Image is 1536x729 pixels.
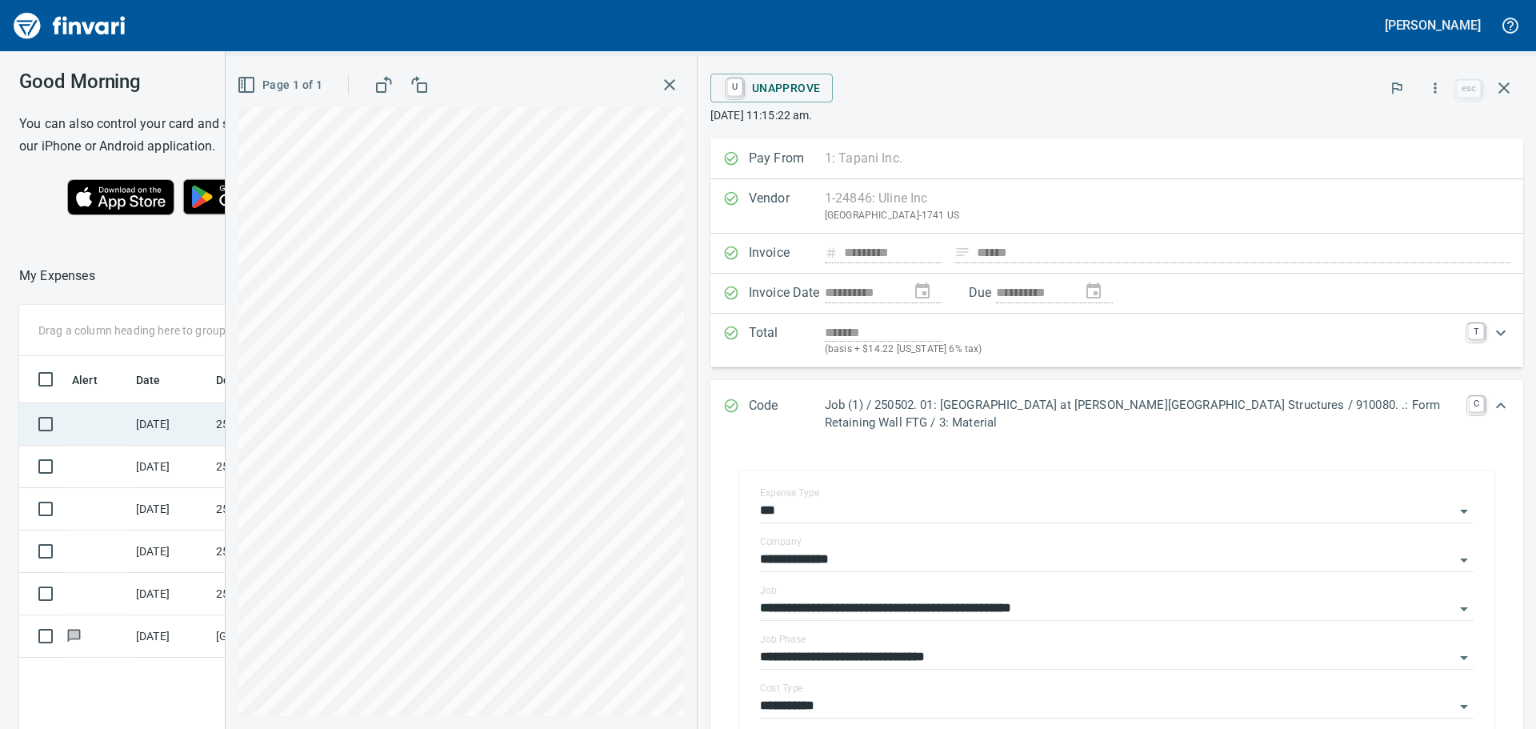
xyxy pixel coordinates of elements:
span: Has messages [66,631,82,641]
button: Open [1453,695,1475,718]
td: [DATE] [130,531,210,573]
span: Date [136,371,182,390]
label: Company [760,537,802,547]
td: 254503 [210,531,354,573]
p: (basis + $14.22 [US_STATE] 6% tax) [825,342,1458,358]
img: Finvari [10,6,130,45]
td: [GEOGRAPHIC_DATA] [GEOGRAPHIC_DATA] [GEOGRAPHIC_DATA] [210,615,354,658]
span: Unapprove [723,74,821,102]
h3: Good Morning [19,70,359,93]
button: UUnapprove [710,74,834,102]
a: esc [1457,80,1481,98]
h5: [PERSON_NAME] [1385,17,1481,34]
td: 254503.001 [210,573,354,615]
button: Page 1 of 1 [234,70,329,100]
td: [DATE] [130,573,210,615]
a: C [1469,396,1484,412]
label: Job [760,586,777,595]
span: Page 1 of 1 [240,75,322,95]
p: Code [749,396,825,432]
td: 250502 [210,403,354,446]
label: Expense Type [760,488,819,498]
td: 250502.01 [210,446,354,488]
a: T [1468,323,1484,339]
td: [DATE] [130,488,210,531]
span: Description [216,371,297,390]
span: Description [216,371,276,390]
td: [DATE] [130,403,210,446]
p: [DATE] 11:15:22 am. [710,107,1523,123]
td: [DATE] [130,446,210,488]
button: More [1418,70,1453,106]
button: Open [1453,598,1475,620]
div: Expand [710,380,1523,448]
div: Expand [710,314,1523,367]
td: 252501.01 [210,488,354,531]
p: Job (1) / 250502. 01: [GEOGRAPHIC_DATA] at [PERSON_NAME][GEOGRAPHIC_DATA] Structures / 910080. .:... [825,396,1460,432]
label: Job Phase [760,635,806,644]
p: My Expenses [19,266,95,286]
label: Cost Type [760,683,803,693]
button: Open [1453,549,1475,571]
span: Alert [72,371,98,390]
button: Open [1453,647,1475,669]
nav: breadcrumb [19,266,95,286]
p: Total [749,323,825,358]
span: Date [136,371,161,390]
button: Open [1453,500,1475,523]
button: [PERSON_NAME] [1381,13,1485,38]
p: Drag a column heading here to group the table [38,322,273,338]
td: [DATE] [130,615,210,658]
img: Download on the App Store [67,179,174,215]
span: Close invoice [1453,69,1523,107]
img: Get it on Google Play [174,170,312,223]
button: Flag [1379,70,1414,106]
span: Alert [72,371,118,390]
a: U [727,78,742,96]
h6: You can also control your card and submit expenses from our iPhone or Android application. [19,113,359,158]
